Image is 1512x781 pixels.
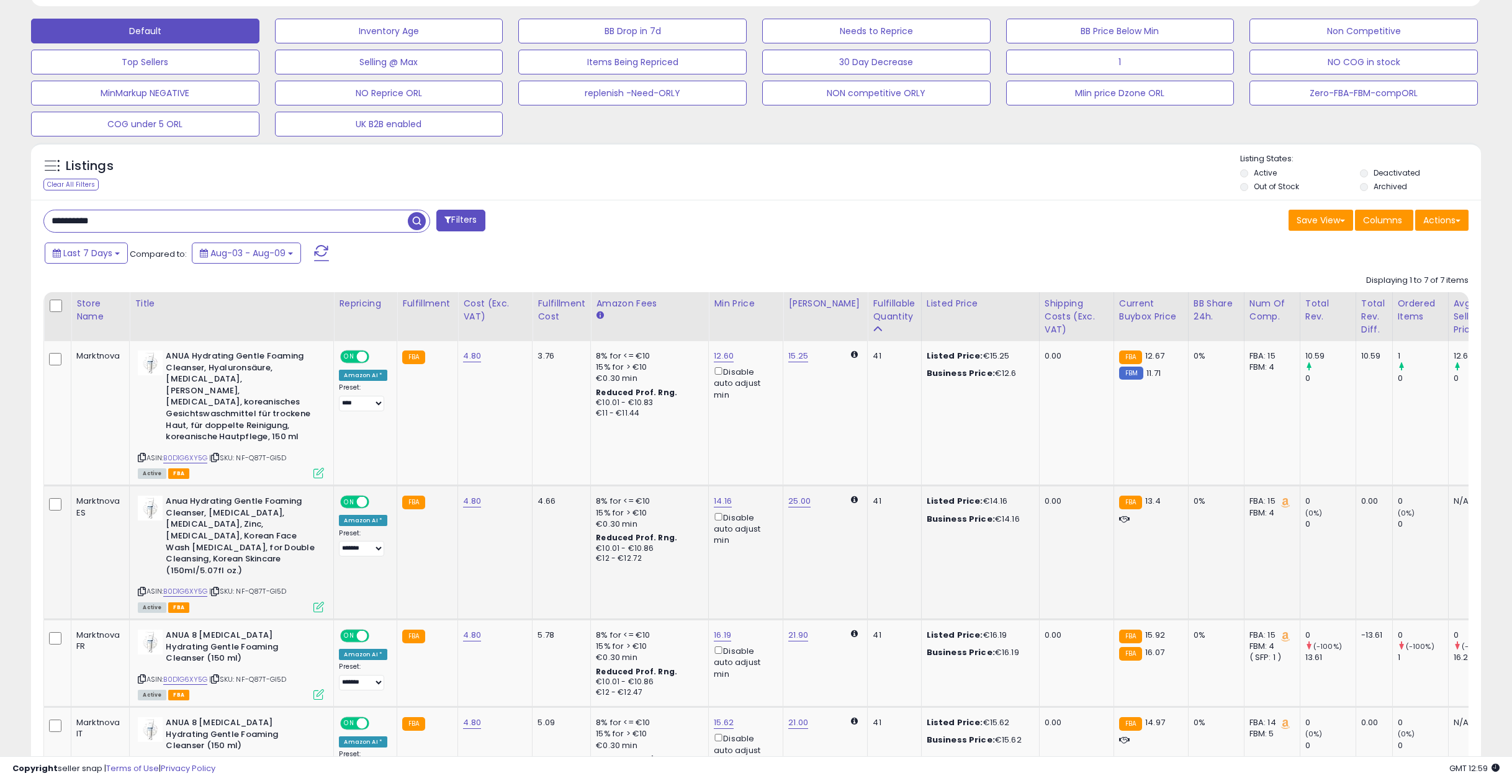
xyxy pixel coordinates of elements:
div: 0.00 [1361,717,1383,728]
div: 0% [1194,717,1235,728]
div: Preset: [339,663,387,690]
button: BB Price Below Min [1006,19,1235,43]
a: 25.00 [788,495,811,507]
div: €16.19 [927,647,1030,658]
span: ON [342,631,358,641]
div: Listed Price [927,297,1034,310]
img: 31+t+I+tJLL._SL40_.jpg [138,350,163,375]
button: Inventory Age [275,19,503,43]
span: 2025-08-17 12:59 GMT [1449,762,1500,774]
span: | SKU: NF-Q87T-GI5D [209,674,286,684]
span: OFF [367,497,387,507]
small: FBA [402,717,425,731]
div: Cost (Exc. VAT) [463,297,527,323]
span: All listings currently available for purchase on Amazon [138,690,166,700]
img: 31+t+I+tJLL._SL40_.jpg [138,630,163,654]
div: €10.01 - €10.86 [596,543,699,554]
div: BB Share 24h. [1194,297,1239,323]
div: Preset: [339,383,387,411]
div: 0 [1398,519,1448,530]
span: Compared to: [130,248,187,260]
span: Columns [1363,214,1402,226]
button: NO Reprice ORL [275,81,503,105]
div: Marktnova FR [76,630,120,652]
span: OFF [367,352,387,362]
div: 41 [873,717,911,728]
b: Listed Price: [927,629,983,641]
div: €10.01 - €10.83 [596,398,699,408]
button: replenish -Need-ORLY [518,81,747,105]
div: FBM: 4 [1249,362,1290,373]
label: Deactivated [1374,167,1420,178]
div: 0 [1305,373,1356,384]
b: Listed Price: [927,350,983,362]
div: 8% for <= €10 [596,350,699,362]
span: OFF [367,631,387,641]
small: FBA [402,350,425,364]
div: €15.25 [927,350,1030,362]
a: 16.19 [714,629,731,641]
div: Disable auto adjust min [714,644,773,680]
div: 3.76 [538,350,581,362]
a: B0D1G6XY5G [163,586,207,597]
small: FBA [1119,717,1142,731]
b: Business Price: [927,734,995,746]
div: €0.30 min [596,652,699,663]
div: 8% for <= €10 [596,717,699,728]
div: FBM: 5 [1249,728,1290,739]
div: 41 [873,350,911,362]
span: ON [342,497,358,507]
span: 14.97 [1145,716,1165,728]
div: Marktnova ES [76,496,120,518]
div: Disable auto adjust min [714,365,773,401]
div: FBM: 4 [1249,641,1290,652]
div: Total Rev. Diff. [1361,297,1387,336]
span: ON [342,352,358,362]
div: €11 - €11.44 [596,408,699,419]
div: Amazon AI * [339,515,387,526]
div: 0 [1454,630,1504,641]
button: Items Being Repriced [518,50,747,74]
div: Marktnova IT [76,717,120,739]
span: | SKU: NF-Q87T-GI5D [209,586,286,596]
div: €0.30 min [596,740,699,751]
div: Amazon AI * [339,649,387,660]
button: COG under 5 ORL [31,112,259,136]
div: Title [135,297,328,310]
b: Business Price: [927,367,995,379]
div: 0 [1305,630,1356,641]
span: FBA [168,690,189,700]
a: Privacy Policy [161,762,215,774]
b: Business Price: [927,513,995,525]
div: 0 [1305,740,1356,751]
div: 0 [1305,519,1356,530]
div: 0% [1194,350,1235,362]
button: Last 7 Days [45,243,128,264]
div: ASIN: [138,496,324,611]
div: Clear All Filters [43,179,99,190]
div: 15% for > €10 [596,362,699,373]
div: 15% for > €10 [596,641,699,652]
small: (0%) [1305,508,1323,518]
div: €14.16 [927,514,1030,525]
b: ANUA Hydrating Gentle Foaming Cleanser, Hyaluronsäure, [MEDICAL_DATA], [PERSON_NAME], [MEDICAL_DA... [166,350,317,446]
div: FBA: 15 [1249,496,1290,507]
span: All listings currently available for purchase on Amazon [138,602,166,613]
div: 15% for > €10 [596,507,699,519]
div: ( SFP: 1 ) [1249,652,1290,663]
a: B0D1G6XY5G [163,674,207,685]
button: MIin price Dzone ORL [1006,81,1235,105]
button: Top Sellers [31,50,259,74]
div: €12 - €12.72 [596,553,699,564]
div: 16.2 [1454,652,1504,663]
label: Archived [1374,181,1407,192]
div: Repricing [339,297,392,310]
div: 8% for <= €10 [596,496,699,507]
button: NO COG in stock [1249,50,1478,74]
div: 0.00 [1045,717,1104,728]
div: Disable auto adjust min [714,731,773,767]
div: ASIN: [138,630,324,698]
span: ON [342,718,358,729]
small: (0%) [1398,729,1415,739]
div: 0 [1398,496,1448,507]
